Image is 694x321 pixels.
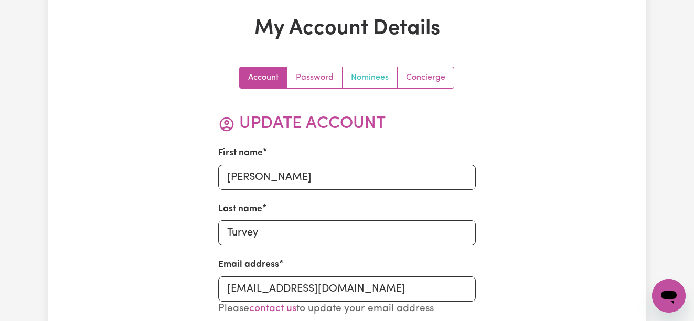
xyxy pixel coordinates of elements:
h2: Update Account [218,114,476,134]
iframe: Button to launch messaging window [652,279,686,313]
input: e.g. beth.childs@gmail.com [218,276,476,302]
a: contact us [249,304,296,314]
input: e.g. Childs [218,220,476,245]
a: Update your nominees [343,67,398,88]
a: Update your account [240,67,287,88]
input: e.g. Beth [218,165,476,190]
a: Update your password [287,67,343,88]
label: Last name [218,202,262,216]
label: Email address [218,258,279,272]
label: First name [218,146,263,160]
p: Please to update your email address [218,302,476,317]
a: Update account manager [398,67,454,88]
h1: My Account Details [154,16,540,41]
